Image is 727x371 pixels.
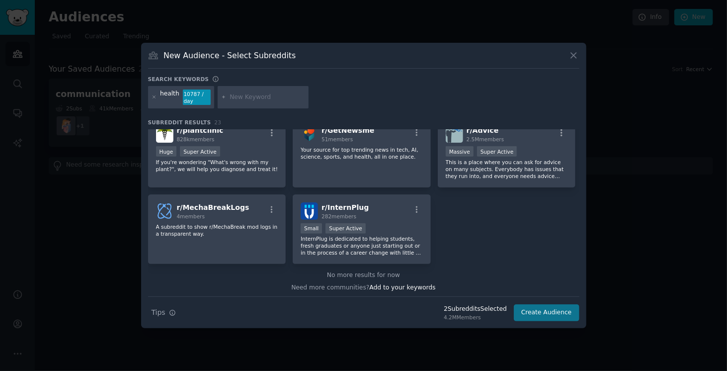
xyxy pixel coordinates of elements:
span: r/ Advice [467,126,499,134]
span: 4 members [177,213,205,219]
span: 282 members [322,213,356,219]
img: plantclinic [156,125,173,143]
span: Add to your keywords [370,284,436,291]
img: Advice [446,125,463,143]
div: 2 Subreddit s Selected [444,305,507,314]
span: Subreddit Results [148,119,211,126]
div: Super Active [180,146,220,157]
p: This is a place where you can ask for advice on many subjects. Everybody has issues that they run... [446,159,568,180]
p: If you're wondering "What's wrong with my plant?", we will help you diagnose and treat it! [156,159,278,173]
div: Small [301,223,322,234]
button: Create Audience [514,304,579,321]
div: Massive [446,146,474,157]
p: Your source for top trending news in tech, AI, science, sports, and health, all in one place. [301,146,423,160]
span: 2.5M members [467,136,504,142]
span: r/ InternPlug [322,203,369,211]
div: Super Active [477,146,517,157]
div: No more results for now [148,271,579,280]
span: 51 members [322,136,353,142]
div: 4.2M Members [444,314,507,321]
span: 23 [215,119,222,125]
div: 10787 / day [183,90,211,105]
h3: Search keywords [148,76,209,83]
img: InternPlug [301,202,318,220]
input: New Keyword [230,93,305,102]
span: r/ plantclinic [177,126,224,134]
span: 828k members [177,136,215,142]
button: Tips [148,304,179,321]
p: A subreddit to show r/MechaBreak mod logs in a transparent way. [156,223,278,237]
span: r/ MechaBreakLogs [177,203,249,211]
div: Huge [156,146,177,157]
div: health [160,90,179,105]
img: GetNewsme [301,125,318,143]
img: MechaBreakLogs [156,202,173,220]
span: Tips [152,307,165,318]
p: InternPlug is dedicated to helping students, fresh graduates or anyone just starting out or in th... [301,235,423,256]
h3: New Audience - Select Subreddits [163,50,296,61]
div: Need more communities? [148,280,579,292]
div: Super Active [325,223,366,234]
span: r/ GetNewsme [322,126,374,134]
